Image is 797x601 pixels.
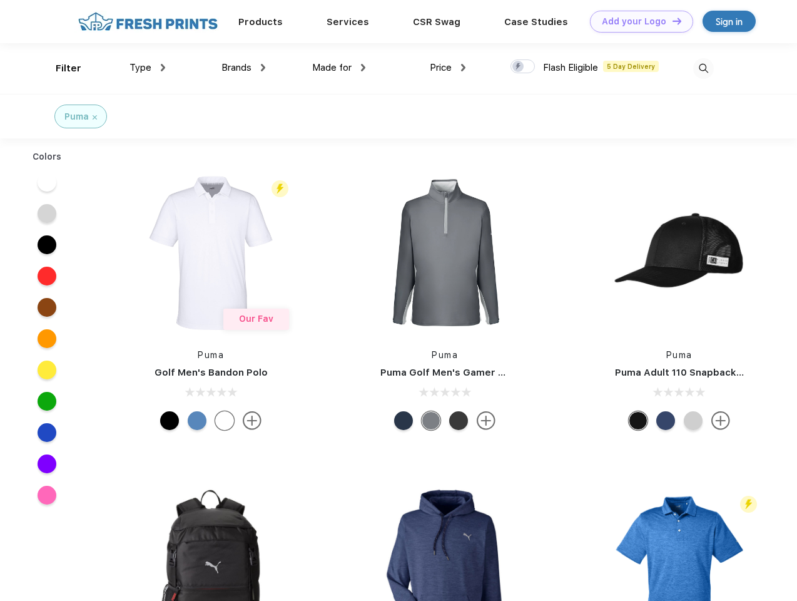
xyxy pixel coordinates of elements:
span: Brands [221,62,251,73]
div: Add your Logo [602,16,666,27]
div: Quarry Brt Whit [684,411,703,430]
div: Colors [23,150,71,163]
div: Pma Blk with Pma Blk [629,411,647,430]
img: func=resize&h=266 [362,170,528,336]
img: func=resize&h=266 [596,170,763,336]
img: dropdown.png [361,64,365,71]
a: Puma [432,350,458,360]
img: more.svg [243,411,261,430]
a: Products [238,16,283,28]
div: Filter [56,61,81,76]
div: Bright White [215,411,234,430]
div: Puma [64,110,89,123]
img: flash_active_toggle.svg [740,496,757,513]
div: Quiet Shade [422,411,440,430]
span: Type [129,62,151,73]
span: Flash Eligible [543,62,598,73]
img: dropdown.png [461,64,465,71]
div: Navy Blazer [394,411,413,430]
a: Puma [666,350,693,360]
img: func=resize&h=266 [128,170,294,336]
span: Made for [312,62,352,73]
span: Price [430,62,452,73]
img: desktop_search.svg [693,58,714,79]
img: more.svg [711,411,730,430]
span: Our Fav [239,314,273,324]
img: filter_cancel.svg [93,115,97,120]
a: CSR Swag [413,16,460,28]
img: dropdown.png [161,64,165,71]
span: 5 Day Delivery [603,61,659,72]
div: Peacoat with Qut Shd [656,411,675,430]
a: Services [327,16,369,28]
a: Golf Men's Bandon Polo [155,367,268,378]
img: fo%20logo%202.webp [74,11,221,33]
a: Puma [198,350,224,360]
div: Lake Blue [188,411,206,430]
div: Sign in [716,14,743,29]
div: Puma Black [160,411,179,430]
div: Puma Black [449,411,468,430]
img: more.svg [477,411,495,430]
img: flash_active_toggle.svg [272,180,288,197]
img: dropdown.png [261,64,265,71]
a: Puma Golf Men's Gamer Golf Quarter-Zip [380,367,578,378]
a: Sign in [703,11,756,32]
img: DT [673,18,681,24]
